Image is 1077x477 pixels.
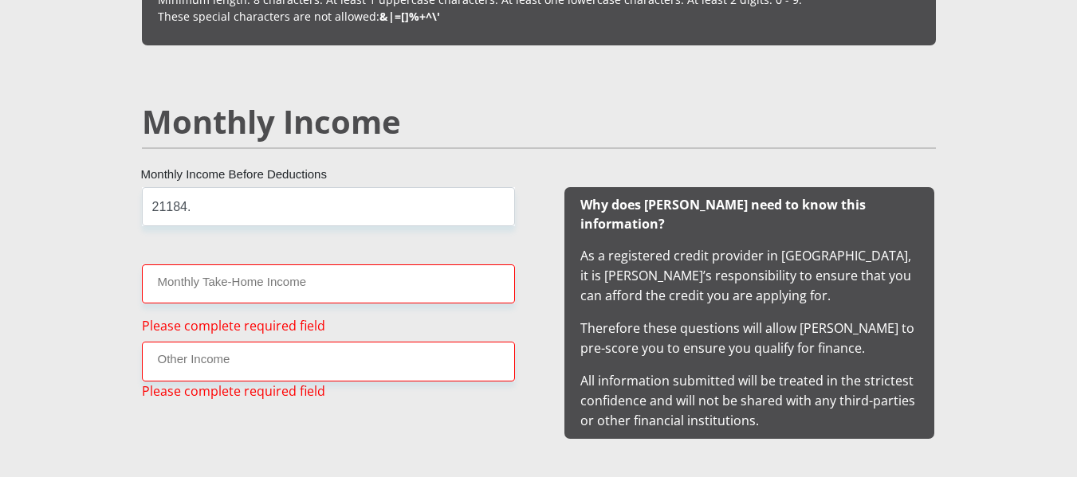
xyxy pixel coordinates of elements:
[379,9,440,24] b: &|=[]%+^\'
[142,342,515,381] input: Other Income
[580,196,866,233] b: Why does [PERSON_NAME] need to know this information?
[142,187,515,226] input: Monthly Income Before Deductions
[142,264,515,303] input: Monthly Take Home Income
[142,316,325,335] span: Please complete required field
[580,195,918,429] span: As a registered credit provider in [GEOGRAPHIC_DATA], it is [PERSON_NAME]’s responsibility to ens...
[142,103,936,141] h2: Monthly Income
[142,381,325,401] span: Please complete required field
